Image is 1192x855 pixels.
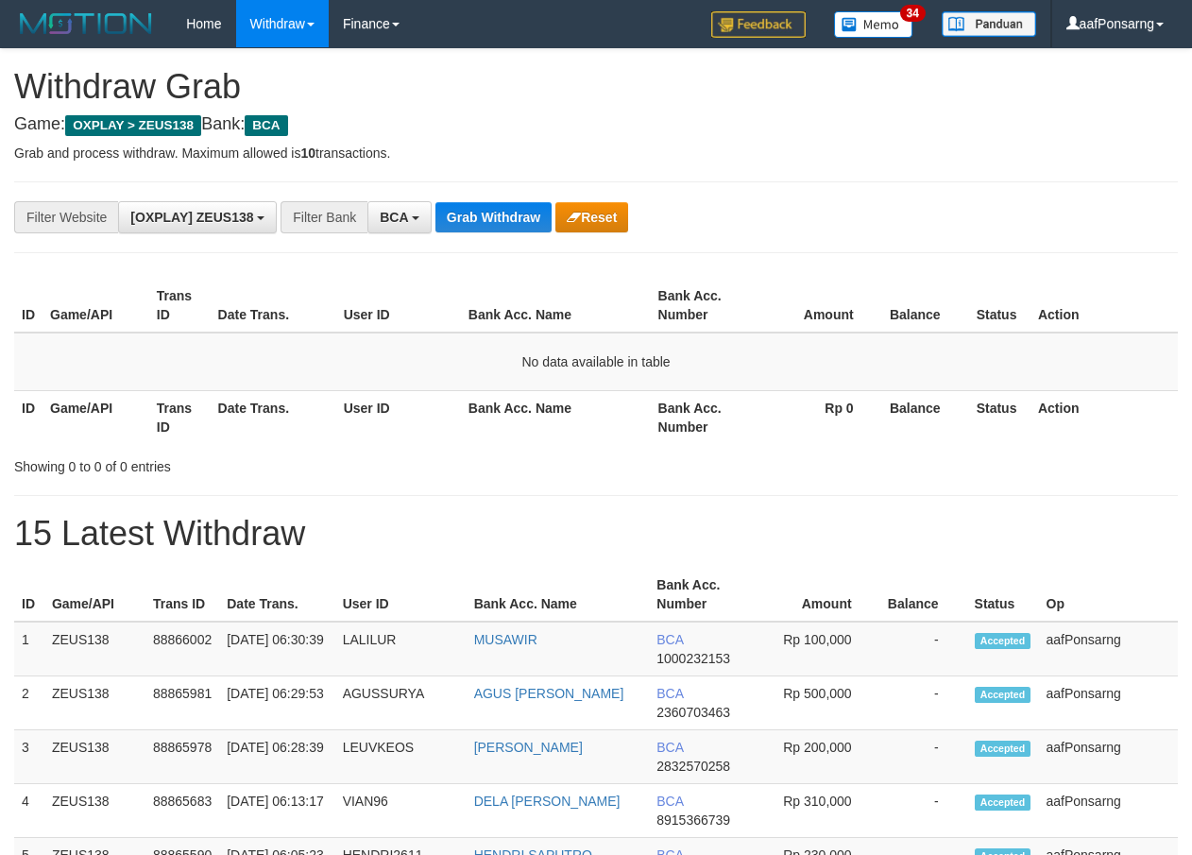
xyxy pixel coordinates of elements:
[474,632,537,647] a: MUSAWIR
[380,210,408,225] span: BCA
[14,9,158,38] img: MOTION_logo.png
[14,784,44,838] td: 4
[461,390,651,444] th: Bank Acc. Name
[656,794,683,809] span: BCA
[649,568,757,622] th: Bank Acc. Number
[14,622,44,676] td: 1
[211,279,336,333] th: Date Trans.
[44,730,145,784] td: ZEUS138
[14,279,43,333] th: ID
[336,390,461,444] th: User ID
[975,633,1031,649] span: Accepted
[900,5,926,22] span: 34
[969,279,1030,333] th: Status
[14,144,1178,162] p: Grab and process withdraw. Maximum allowed is transactions.
[118,201,277,233] button: [OXPLAY] ZEUS138
[219,676,334,730] td: [DATE] 06:29:53
[880,784,967,838] td: -
[1039,730,1179,784] td: aafPonsarng
[474,740,583,755] a: [PERSON_NAME]
[1039,676,1179,730] td: aafPonsarng
[467,568,650,622] th: Bank Acc. Name
[880,568,967,622] th: Balance
[43,279,149,333] th: Game/API
[44,568,145,622] th: Game/API
[14,115,1178,134] h4: Game: Bank:
[211,390,336,444] th: Date Trans.
[758,784,880,838] td: Rp 310,000
[14,515,1178,553] h1: 15 Latest Withdraw
[656,651,730,666] span: Copy 1000232153 to clipboard
[882,390,969,444] th: Balance
[656,632,683,647] span: BCA
[14,730,44,784] td: 3
[14,390,43,444] th: ID
[219,568,334,622] th: Date Trans.
[656,759,730,774] span: Copy 2832570258 to clipboard
[880,676,967,730] td: -
[555,202,628,232] button: Reset
[758,568,880,622] th: Amount
[335,568,467,622] th: User ID
[149,279,211,333] th: Trans ID
[758,622,880,676] td: Rp 100,000
[474,794,621,809] a: DELA [PERSON_NAME]
[758,730,880,784] td: Rp 200,000
[149,390,211,444] th: Trans ID
[975,687,1031,703] span: Accepted
[656,740,683,755] span: BCA
[656,705,730,720] span: Copy 2360703463 to clipboard
[145,568,219,622] th: Trans ID
[145,730,219,784] td: 88865978
[756,390,882,444] th: Rp 0
[14,568,44,622] th: ID
[14,201,118,233] div: Filter Website
[300,145,315,161] strong: 10
[44,622,145,676] td: ZEUS138
[656,686,683,701] span: BCA
[336,279,461,333] th: User ID
[882,279,969,333] th: Balance
[14,450,483,476] div: Showing 0 to 0 of 0 entries
[880,622,967,676] td: -
[145,622,219,676] td: 88866002
[43,390,149,444] th: Game/API
[245,115,287,136] span: BCA
[1039,568,1179,622] th: Op
[65,115,201,136] span: OXPLAY > ZEUS138
[461,279,651,333] th: Bank Acc. Name
[335,730,467,784] td: LEUVKEOS
[367,201,432,233] button: BCA
[758,676,880,730] td: Rp 500,000
[1039,622,1179,676] td: aafPonsarng
[975,795,1031,811] span: Accepted
[435,202,552,232] button: Grab Withdraw
[219,784,334,838] td: [DATE] 06:13:17
[756,279,882,333] th: Amount
[219,730,334,784] td: [DATE] 06:28:39
[711,11,806,38] img: Feedback.jpg
[14,333,1178,391] td: No data available in table
[219,622,334,676] td: [DATE] 06:30:39
[967,568,1039,622] th: Status
[335,784,467,838] td: VIAN96
[130,210,253,225] span: [OXPLAY] ZEUS138
[145,784,219,838] td: 88865683
[281,201,367,233] div: Filter Bank
[335,676,467,730] td: AGUSSURYA
[145,676,219,730] td: 88865981
[969,390,1030,444] th: Status
[975,741,1031,757] span: Accepted
[44,676,145,730] td: ZEUS138
[1039,784,1179,838] td: aafPonsarng
[651,390,757,444] th: Bank Acc. Number
[834,11,913,38] img: Button%20Memo.svg
[335,622,467,676] td: LALILUR
[474,686,624,701] a: AGUS [PERSON_NAME]
[880,730,967,784] td: -
[651,279,757,333] th: Bank Acc. Number
[1030,390,1178,444] th: Action
[656,812,730,828] span: Copy 8915366739 to clipboard
[942,11,1036,37] img: panduan.png
[1030,279,1178,333] th: Action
